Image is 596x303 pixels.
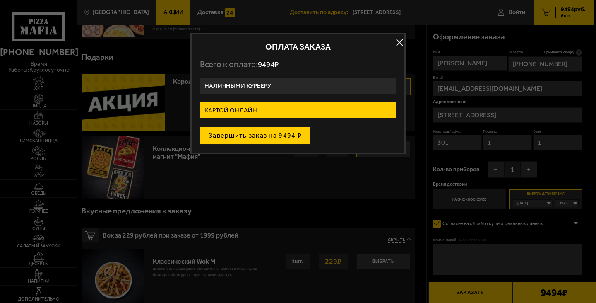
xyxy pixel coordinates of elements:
label: Наличными курьеру [200,78,396,94]
h2: Оплата заказа [200,43,396,51]
span: 9494 ₽ [258,60,279,69]
label: Картой онлайн [200,102,396,119]
p: Всего к оплате: [200,59,396,70]
button: Завершить заказ на 9494 ₽ [200,126,310,145]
